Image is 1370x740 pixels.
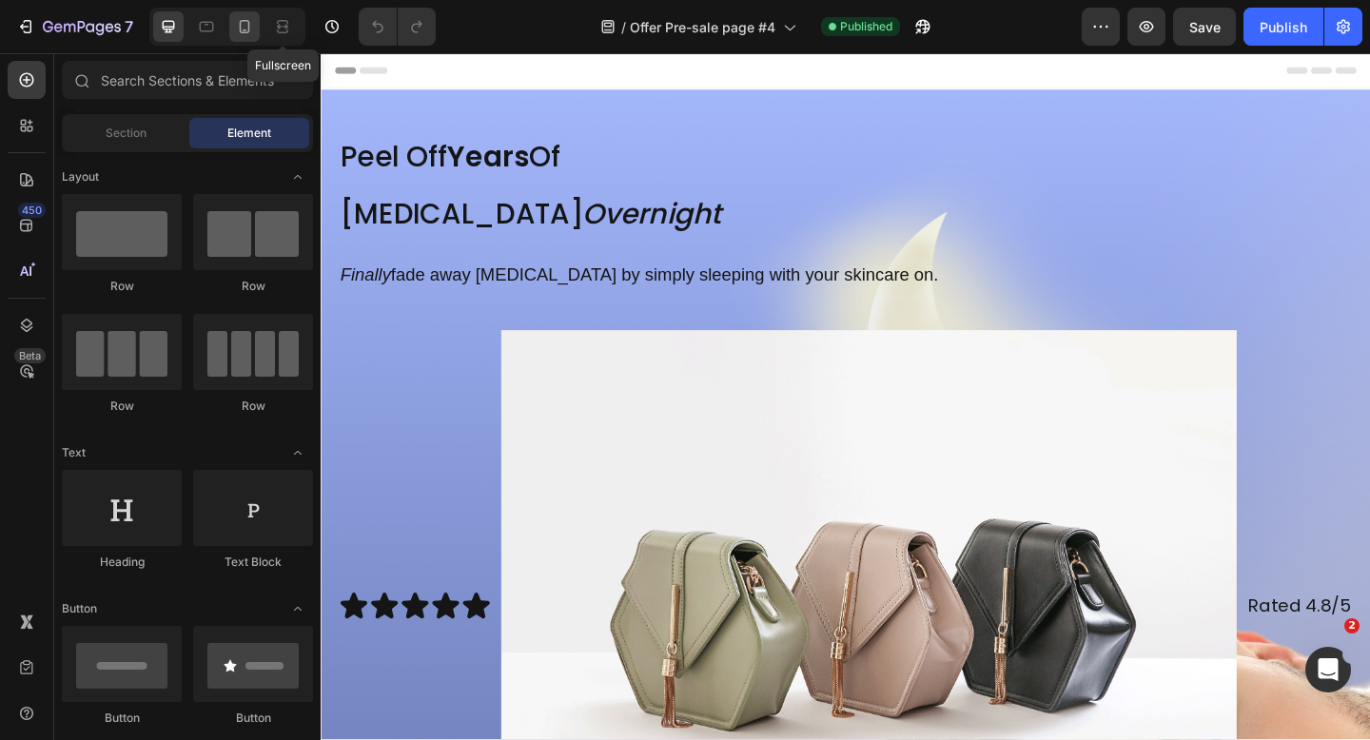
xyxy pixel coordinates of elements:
[62,710,182,727] div: Button
[840,18,892,35] span: Published
[62,61,313,99] input: Search Sections & Elements
[62,600,97,617] span: Button
[1305,647,1351,692] iframe: Intercom live chat
[162,72,226,89] span: Home
[1173,8,1236,46] button: Save
[1243,8,1323,46] button: Publish
[193,398,313,415] div: Row
[586,78,776,125] img: cuemora.
[125,15,133,38] p: 7
[162,113,289,130] span: Track Your Order
[193,278,313,295] div: Row
[1344,618,1360,633] span: 2
[1260,17,1307,37] div: Publish
[21,229,1121,253] p: fade away [MEDICAL_DATA] by simply sleeping with your skincare on.
[1008,590,1121,613] p: Rated 4.8/5
[1094,81,1136,123] summary: Search
[150,102,301,142] a: Track Your Order
[359,8,436,46] div: Undo/Redo
[621,17,626,37] span: /
[1189,19,1221,35] span: Save
[283,438,313,468] span: Toggle open
[249,72,308,89] span: Shop All
[630,17,775,37] span: Offer Pre-sale page #4
[8,8,142,46] button: 7
[106,125,147,142] span: Section
[62,444,86,461] span: Text
[238,61,320,101] a: Shop All
[320,61,427,101] a: Contact Us
[21,230,76,251] i: Finally
[150,61,238,101] a: Home
[283,162,313,192] span: Toggle open
[541,11,830,33] span: [DATE] SALE | LIMITED TIME ONLY
[62,168,99,185] span: Layout
[283,594,313,624] span: Toggle open
[62,554,182,571] div: Heading
[14,348,46,363] div: Beta
[18,203,46,218] div: 450
[331,72,416,89] span: Contact Us
[193,554,313,571] div: Text Block
[193,710,313,727] div: Button
[62,398,182,415] div: Row
[62,278,182,295] div: Row
[227,125,271,142] span: Element
[321,53,1370,740] iframe: Design area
